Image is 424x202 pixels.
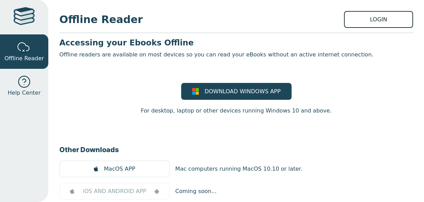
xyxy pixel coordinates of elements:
span: MacOS APP [104,165,135,173]
span: iOS AND ANDROID APP [83,187,146,195]
p: For desktop, laptop or other devices running Windows 10 and above. [141,107,332,115]
span: DOWNLOAD WINDOWS APP [205,87,280,96]
a: MacOS APP [59,160,170,177]
p: Offline readers are available on most devices so you can read your eBooks without an active inter... [59,51,413,59]
p: Mac computers running MacOS 10.10 or later. [175,165,302,173]
a: LOGIN [344,11,413,28]
p: Coming soon... [175,187,217,195]
span: Offline Reader [4,54,44,63]
span: Offline Reader [59,12,344,27]
span: Help Center [8,89,40,97]
a: DOWNLOAD WINDOWS APP [181,83,292,100]
h3: Accessing your Ebooks Offline [59,38,413,48]
h3: Other Downloads [59,145,413,155]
